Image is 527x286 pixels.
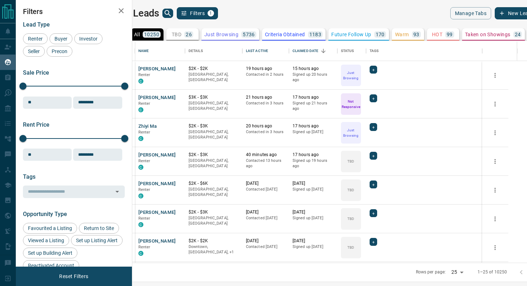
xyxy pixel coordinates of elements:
[138,79,143,84] div: condos.ca
[370,41,379,61] div: Tags
[246,244,285,250] p: Contacted [DATE]
[134,32,140,37] p: All
[23,21,50,28] span: Lead Type
[189,123,239,129] p: $2K - $3K
[490,214,500,224] button: more
[490,185,500,196] button: more
[372,210,375,217] span: +
[370,123,377,131] div: +
[289,41,337,61] div: Claimed Date
[189,180,239,187] p: $2K - $6K
[25,48,42,54] span: Seller
[370,238,377,246] div: +
[23,46,45,57] div: Seller
[185,41,242,61] div: Details
[342,70,360,81] p: Just Browsing
[23,33,48,44] div: Renter
[25,225,75,231] span: Favourited a Listing
[25,238,67,243] span: Viewed a Listing
[293,180,334,187] p: [DATE]
[246,158,285,169] p: Contacted 13 hours ago
[370,209,377,217] div: +
[77,36,100,42] span: Investor
[372,238,375,245] span: +
[138,94,176,101] button: [PERSON_NAME]
[246,41,268,61] div: Last Active
[366,41,482,61] div: Tags
[25,250,75,256] span: Set up Building Alert
[490,242,500,253] button: more
[372,66,375,73] span: +
[52,36,70,42] span: Buyer
[246,72,285,78] p: Contacted in 2 hours
[293,244,334,250] p: Signed up [DATE]
[204,32,238,37] p: Just Browsing
[372,152,375,159] span: +
[23,211,67,217] span: Opportunity Type
[293,187,334,192] p: Signed up [DATE]
[395,32,409,37] p: Warm
[186,32,192,37] p: 26
[337,41,366,61] div: Status
[189,41,203,61] div: Details
[189,152,239,158] p: $2K - $3K
[23,260,79,271] div: Reactivated Account
[246,100,285,106] p: Contacted in 3 hours
[293,100,334,112] p: Signed up 21 hours ago
[71,235,123,246] div: Set up Listing Alert
[138,152,176,159] button: [PERSON_NAME]
[138,123,157,130] button: Zhiyi Ma
[376,32,385,37] p: 170
[189,94,239,100] p: $3K - $3K
[447,32,453,37] p: 99
[490,127,500,138] button: more
[293,209,334,215] p: [DATE]
[138,101,151,106] span: Renter
[138,209,176,216] button: [PERSON_NAME]
[246,152,285,158] p: 40 minutes ago
[135,41,185,61] div: Name
[25,263,77,268] span: Reactivated Account
[246,180,285,187] p: [DATE]
[138,66,176,72] button: [PERSON_NAME]
[189,209,239,215] p: $2K - $3K
[342,99,360,109] p: Not Responsive
[243,32,255,37] p: 5736
[347,245,354,250] p: TBD
[189,100,239,112] p: [GEOGRAPHIC_DATA], [GEOGRAPHIC_DATA]
[23,248,77,258] div: Set up Building Alert
[293,215,334,221] p: Signed up [DATE]
[73,238,120,243] span: Set up Listing Alert
[246,129,285,135] p: Contacted in 3 hours
[293,238,334,244] p: [DATE]
[138,165,143,170] div: condos.ca
[189,158,239,169] p: [GEOGRAPHIC_DATA], [GEOGRAPHIC_DATA]
[138,180,176,187] button: [PERSON_NAME]
[246,238,285,244] p: [DATE]
[515,32,521,37] p: 24
[23,173,35,180] span: Tags
[162,9,173,18] button: search button
[49,48,70,54] span: Precon
[293,129,334,135] p: Signed up [DATE]
[293,72,334,83] p: Signed up 20 hours ago
[246,123,285,129] p: 20 hours ago
[372,123,375,131] span: +
[342,127,360,138] p: Just Browsing
[189,244,239,255] p: Toronto
[293,152,334,158] p: 17 hours ago
[23,69,49,76] span: Sale Price
[138,222,143,227] div: condos.ca
[318,46,328,56] button: Sort
[47,46,72,57] div: Precon
[23,223,77,234] div: Favourited a Listing
[293,66,334,72] p: 15 hours ago
[74,33,103,44] div: Investor
[208,11,213,16] span: 1
[189,129,239,140] p: [GEOGRAPHIC_DATA], [GEOGRAPHIC_DATA]
[23,7,125,16] h2: Filters
[189,215,239,226] p: [GEOGRAPHIC_DATA], [GEOGRAPHIC_DATA]
[246,215,285,221] p: Contacted [DATE]
[189,238,239,244] p: $2K - $2K
[490,70,500,81] button: more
